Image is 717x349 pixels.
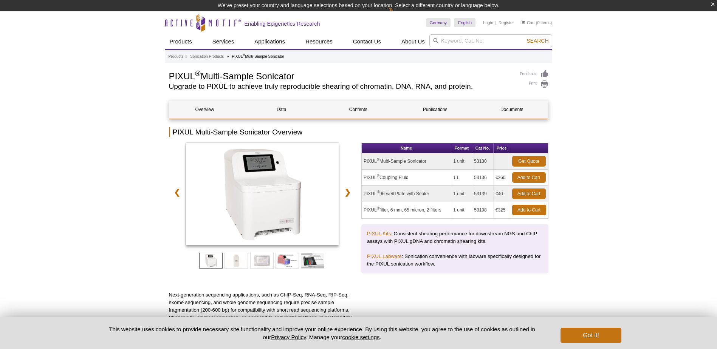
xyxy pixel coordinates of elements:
[472,143,493,153] th: Cat No.
[246,100,317,119] a: Data
[169,291,356,329] p: Next-generation sequencing applications, such as ChIP-Seq, RNA-Seq, RIP-Seq, exome sequencing, an...
[195,69,201,77] sup: ®
[362,153,451,170] td: PIXUL Multi-Sample Sonicator
[169,127,548,137] h2: PIXUL Multi-Sample Sonicator Overview
[483,20,493,25] a: Login
[522,20,525,24] img: Your Cart
[301,34,337,49] a: Resources
[245,20,320,27] h2: Enabling Epigenetics Research
[185,54,187,59] li: »
[96,325,548,341] p: This website uses cookies to provide necessary site functionality and improve your online experie...
[512,188,546,199] a: Add to Cart
[472,186,493,202] td: 53139
[472,202,493,218] td: 53198
[476,100,547,119] a: Documents
[169,70,513,81] h1: PIXUL Multi-Sample Sonicator
[208,34,239,49] a: Services
[367,231,391,236] a: PIXUL Kits
[472,170,493,186] td: 53136
[169,53,183,60] a: Products
[367,253,402,259] a: PIXUL Labware
[429,34,552,47] input: Keyword, Cat. No.
[362,202,451,218] td: PIXUL filter, 6 mm, 65 micron, 2 filters
[190,53,224,60] a: Sonication Products
[520,80,548,88] a: Print
[561,328,621,343] button: Got it!
[377,174,379,178] sup: ®
[397,34,429,49] a: About Us
[186,143,339,245] img: PIXUL Multi-Sample Sonicator
[377,206,379,210] sup: ®
[512,172,546,183] a: Add to Cart
[527,38,548,44] span: Search
[400,100,471,119] a: Publications
[367,253,543,268] p: : Sonication convenience with labware specifically designed for the PIXUL sonication workflow.
[377,158,379,162] sup: ®
[339,184,356,201] a: ❯
[496,18,497,27] li: |
[169,83,513,90] h2: Upgrade to PIXUL to achieve truly reproducible shearing of chromatin, DNA, RNA, and protein.
[362,143,451,153] th: Name
[232,54,284,59] li: PIXUL Multi-Sample Sonicator
[451,153,472,170] td: 1 unit
[499,20,514,25] a: Register
[348,34,386,49] a: Contact Us
[451,143,472,153] th: Format
[454,18,475,27] a: English
[512,156,546,167] a: Get Quote
[250,34,290,49] a: Applications
[323,100,394,119] a: Contents
[426,18,451,27] a: Germany
[165,34,197,49] a: Products
[271,334,306,340] a: Privacy Policy
[522,18,552,27] li: (0 items)
[472,153,493,170] td: 53130
[451,186,472,202] td: 1 unit
[494,186,510,202] td: €40
[243,53,245,57] sup: ®
[451,170,472,186] td: 1 L
[342,334,379,340] button: cookie settings
[512,205,546,215] a: Add to Cart
[367,230,543,245] p: : Consistent shearing performance for downstream NGS and ChIP assays with PIXUL gDNA and chromati...
[227,54,229,59] li: »
[169,100,240,119] a: Overview
[169,184,185,201] a: ❮
[494,170,510,186] td: €260
[520,70,548,78] a: Feedback
[494,202,510,218] td: €325
[362,186,451,202] td: PIXUL 96-well Plate with Sealer
[494,143,510,153] th: Price
[377,190,379,194] sup: ®
[389,6,409,23] img: Change Here
[522,20,535,25] a: Cart
[451,202,472,218] td: 1 unit
[362,170,451,186] td: PIXUL Coupling Fluid
[186,143,339,247] a: PIXUL Multi-Sample Sonicator
[524,37,551,44] button: Search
